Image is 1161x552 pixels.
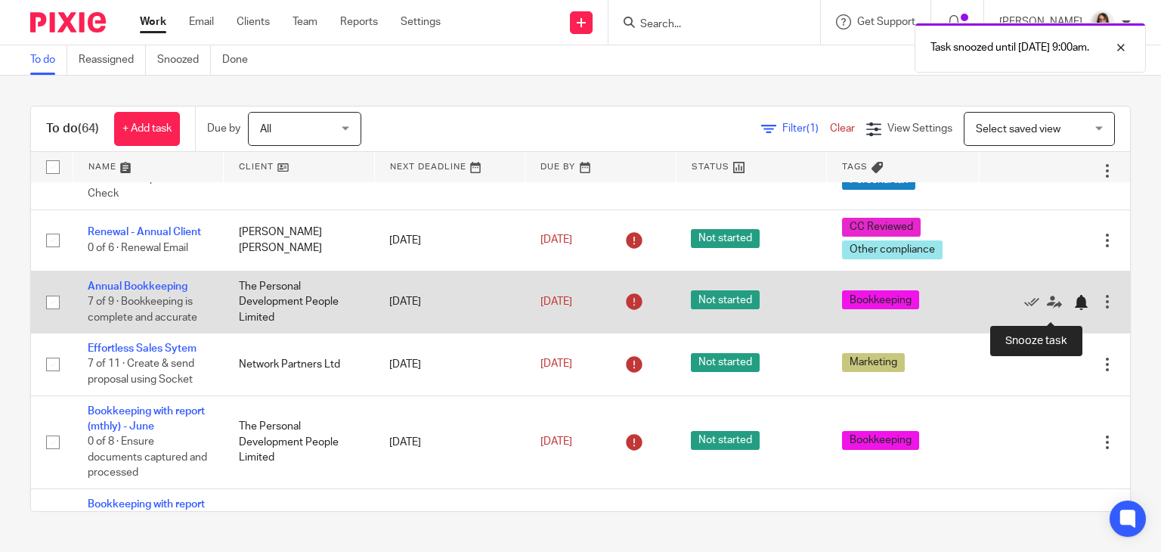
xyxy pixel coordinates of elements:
span: Bookkeeping [842,290,919,309]
span: Bookkeeping [842,431,919,450]
a: To do [30,45,67,75]
span: Not started [691,431,760,450]
span: 0 of 8 · Ensure documents captured and processed [88,437,207,479]
span: [DATE] [540,359,572,370]
span: Not started [691,353,760,372]
span: (1) [807,123,819,134]
a: Reassigned [79,45,146,75]
span: Select saved view [976,124,1060,135]
h1: To do [46,121,99,137]
a: Team [293,14,317,29]
span: 7 of 9 · Bookkeeping is complete and accurate [88,296,197,323]
span: Other compliance [842,240,943,259]
a: Clients [237,14,270,29]
a: Renewal - Annual Client [88,227,201,237]
span: Marketing [842,353,905,372]
a: Done [222,45,259,75]
td: [DATE] [374,271,525,333]
a: + Add task [114,112,180,146]
span: Tags [842,163,868,171]
td: The Personal Development People Limited [224,395,375,488]
td: [DATE] [374,395,525,488]
a: Clear [830,123,855,134]
span: Not started [691,229,760,248]
span: Filter [782,123,830,134]
td: [DATE] [374,333,525,395]
img: Caroline%20-%20HS%20-%20LI.png [1090,11,1114,35]
a: Effortless Sales Sytem [88,343,197,354]
p: Due by [207,121,240,136]
span: All [260,124,271,135]
a: Snoozed [157,45,211,75]
a: Bookkeeping with report (mthly) - June [88,499,205,525]
span: [DATE] [540,437,572,448]
a: Mark as done [1024,294,1047,309]
a: Reports [340,14,378,29]
td: [PERSON_NAME] [PERSON_NAME] [224,209,375,271]
span: [DATE] [540,296,572,307]
span: 0 of 6 · Renewal Email [88,243,188,253]
td: Network Partners Ltd [224,333,375,395]
span: 7 of 11 · Create & send proposal using Socket [88,359,194,386]
img: Pixie [30,12,106,33]
td: The Personal Development People Limited [224,271,375,333]
span: Not started [691,290,760,309]
a: Bookkeeping with report (mthly) - June [88,406,205,432]
span: View Settings [887,123,952,134]
a: Work [140,14,166,29]
td: [DATE] [374,209,525,271]
a: Settings [401,14,441,29]
a: Annual Bookkeeping [88,281,187,292]
span: [DATE] [540,235,572,246]
span: CC Reviewed [842,218,921,237]
a: Email [189,14,214,29]
span: (64) [78,122,99,135]
p: Task snoozed until [DATE] 9:00am. [930,40,1089,55]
